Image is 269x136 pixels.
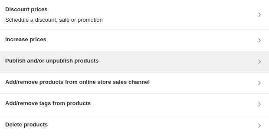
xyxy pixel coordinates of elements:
[5,99,91,108] h3: Add/remove tags from products
[5,78,150,86] h3: Add/remove products from online store sales channel
[5,35,46,44] h3: Increase prices
[5,120,48,129] h3: Delete products
[5,5,103,14] h3: Discount prices
[5,56,98,65] h3: Publish and/or unpublish products
[5,16,103,24] p: Schedule a discount, sale or promotion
